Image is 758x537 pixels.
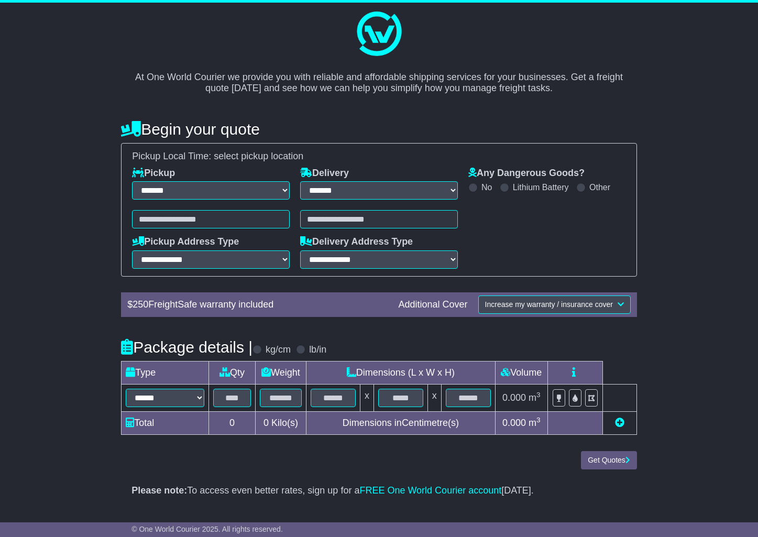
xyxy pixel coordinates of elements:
[121,338,252,356] h4: Package details |
[309,344,326,356] label: lb/in
[581,451,637,469] button: Get Quotes
[360,385,373,412] td: x
[478,295,631,314] button: Increase my warranty / insurance cover
[122,299,393,311] div: $ FreightSafe warranty included
[127,151,631,162] div: Pickup Local Time:
[122,412,209,435] td: Total
[300,168,349,179] label: Delivery
[131,525,283,533] span: © One World Courier 2025. All rights reserved.
[502,418,526,428] span: 0.000
[589,182,610,192] label: Other
[495,361,547,385] td: Volume
[263,418,269,428] span: 0
[353,8,405,60] img: One World Courier Logo - great freight rates
[131,485,187,496] strong: Please note:
[306,361,495,385] td: Dimensions (L x W x H)
[536,391,541,399] sup: 3
[427,385,441,412] td: x
[393,299,473,311] div: Additional Cover
[359,485,501,496] a: FREE One World Courier account
[132,236,239,248] label: Pickup Address Type
[502,392,526,403] span: 0.000
[513,182,569,192] label: Lithium Battery
[131,60,627,94] p: At One World Courier we provide you with reliable and affordable shipping services for your busin...
[481,182,492,192] label: No
[133,299,148,310] span: 250
[209,412,256,435] td: 0
[121,120,637,138] h4: Begin your quote
[131,485,627,497] p: To access even better rates, sign up for a [DATE].
[214,151,303,161] span: select pickup location
[132,168,175,179] label: Pickup
[536,416,541,424] sup: 3
[209,361,256,385] td: Qty
[306,412,495,435] td: Dimensions in Centimetre(s)
[529,418,541,428] span: m
[485,300,613,309] span: Increase my warranty / insurance cover
[122,361,209,385] td: Type
[300,236,413,248] label: Delivery Address Type
[468,168,585,179] label: Any Dangerous Goods?
[615,418,624,428] a: Add new item
[255,412,306,435] td: Kilo(s)
[255,361,306,385] td: Weight
[529,392,541,403] span: m
[266,344,291,356] label: kg/cm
